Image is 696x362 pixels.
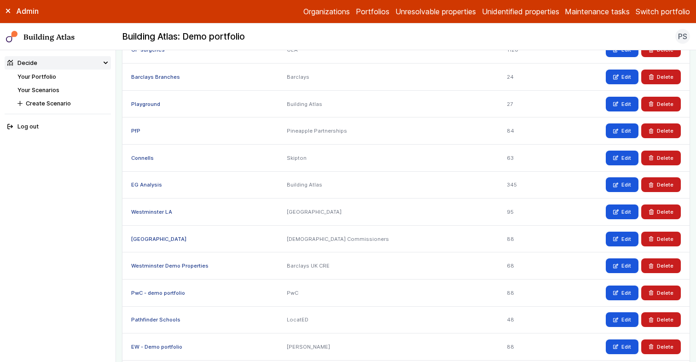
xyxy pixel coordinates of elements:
a: Westminster LA [131,209,172,215]
h2: Building Atlas: Demo portfolio [122,31,245,43]
a: Edit [606,286,638,300]
a: Unidentified properties [482,6,559,17]
div: [PERSON_NAME] [278,333,498,361]
button: Delete [641,339,681,354]
div: Barclays [278,64,498,91]
a: Edit [606,232,638,246]
a: Edit [606,339,638,354]
a: EG Analysis [131,181,162,188]
button: Create Scenario [15,97,111,110]
a: Unresolvable properties [395,6,476,17]
div: 95 [498,199,558,226]
a: Organizations [303,6,350,17]
a: Barclays Branches [131,74,180,80]
a: Edit [606,97,638,111]
div: Barclays UK CRE [278,252,498,280]
a: Playground [131,101,160,107]
a: GP surgeries [131,47,165,53]
span: PS [678,31,687,42]
div: LocatED [278,306,498,333]
div: Pineapple Partnerships [278,117,498,145]
a: Maintenance tasks [565,6,630,17]
a: Edit [606,177,638,192]
a: Your Scenarios [17,87,59,93]
button: Delete [641,177,681,192]
div: 63 [498,144,558,171]
div: Decide [7,58,37,67]
div: 24 [498,64,558,91]
a: Portfolios [356,6,389,17]
button: Delete [641,123,681,138]
a: Pathfinder Schools [131,316,180,323]
img: main-0bbd2752.svg [6,31,18,43]
summary: Decide [5,56,111,70]
a: Westminster Demo Properties [131,263,209,269]
div: 68 [498,252,558,280]
a: Your Portfolio [17,73,56,80]
a: PwC - demo portfolio [131,290,185,296]
a: Edit [606,151,638,165]
div: [GEOGRAPHIC_DATA] [278,199,498,226]
a: [GEOGRAPHIC_DATA] [131,236,186,242]
a: Edit [606,123,638,138]
a: EW - Demo portfolio [131,344,182,350]
a: PfP [131,128,140,134]
a: Edit [606,312,638,327]
button: Delete [641,42,681,57]
div: 88 [498,225,558,252]
div: 1120 [498,37,558,64]
div: Building Atlas [278,171,498,199]
button: PS [675,29,690,44]
a: Edit [606,70,638,84]
button: Delete [641,258,681,273]
a: Connells [131,155,154,161]
div: PwC [278,279,498,306]
button: Delete [641,97,681,111]
button: Delete [641,70,681,84]
div: Building Atlas [278,90,498,117]
div: 84 [498,117,558,145]
div: 27 [498,90,558,117]
button: Delete [641,312,681,327]
div: GLA [278,37,498,64]
div: 345 [498,171,558,199]
a: Edit [606,258,638,273]
div: Skipton [278,144,498,171]
div: [DEMOGRAPHIC_DATA] Commissioners [278,225,498,252]
div: 88 [498,333,558,361]
a: Edit [606,204,638,219]
button: Log out [5,120,111,134]
button: Delete [641,232,681,246]
button: Delete [641,204,681,219]
button: Switch portfolio [636,6,690,17]
button: Delete [641,286,681,300]
a: Edit [606,42,638,57]
button: Delete [641,151,681,165]
div: 88 [498,279,558,306]
div: 48 [498,306,558,333]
